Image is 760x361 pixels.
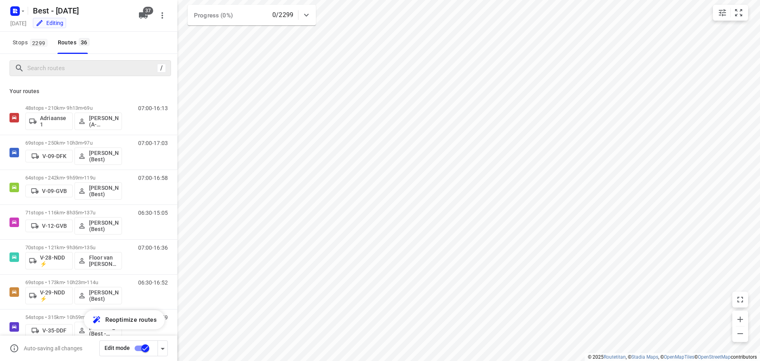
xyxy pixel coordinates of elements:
[25,210,122,216] p: 71 stops • 116km • 8h35m
[588,354,757,360] li: © 2025 , © , © © contributors
[138,244,168,251] p: 07:00-16:36
[25,244,122,250] p: 70 stops • 121km • 9h36m
[89,150,118,162] p: [PERSON_NAME] (Best)
[157,64,166,73] div: /
[89,324,118,337] p: [PERSON_NAME] (Best - ZZP)
[143,7,153,15] span: 37
[135,8,151,23] button: 37
[89,220,118,232] p: [PERSON_NAME] (Best)
[82,175,84,181] span: •
[25,252,73,269] button: V-28-NDD ⚡
[25,140,122,146] p: 69 stops • 250km • 10h3m
[84,105,92,111] span: 69u
[40,254,69,267] p: V-28-NDD ⚡
[604,354,626,360] a: Routetitan
[25,220,73,232] button: V-12-GVB
[85,279,87,285] span: •
[188,5,316,25] div: Progress (0%)0/2299
[42,153,66,159] p: V-09-DFK
[74,322,122,339] button: [PERSON_NAME] (Best - ZZP)
[27,62,157,74] input: Search routes
[84,210,95,216] span: 137u
[40,115,69,128] p: Adriaanse 1
[25,287,73,304] button: V-29-NDD ⚡
[82,210,84,216] span: •
[89,185,118,197] p: [PERSON_NAME] (Best)
[84,140,92,146] span: 97u
[84,244,95,250] span: 135u
[89,254,118,267] p: Floor van [PERSON_NAME] (Best)
[25,279,122,285] p: 69 stops • 173km • 10h23m
[89,115,118,128] p: [PERSON_NAME] (A-flexibleservice - Best - ZZP)
[158,343,167,353] div: Driver app settings
[36,19,63,27] div: You are currently in edit mode.
[40,289,69,302] p: V-29-NDD ⚡
[25,185,73,197] button: V-09-GVB
[631,354,658,360] a: Stadia Maps
[664,354,694,360] a: OpenMapTiles
[89,289,118,302] p: [PERSON_NAME] (Best)
[74,217,122,235] button: [PERSON_NAME] (Best)
[30,39,47,47] span: 2299
[25,324,73,337] button: V-35-DDF
[713,5,748,21] div: small contained button group
[87,279,98,285] span: 114u
[74,252,122,269] button: Floor van [PERSON_NAME] (Best)
[82,140,84,146] span: •
[138,175,168,181] p: 07:00-16:58
[104,345,130,351] span: Edit mode
[25,113,73,130] button: Adriaanse 1
[84,175,95,181] span: 119u
[74,182,122,200] button: [PERSON_NAME] (Best)
[82,244,84,250] span: •
[25,175,122,181] p: 64 stops • 242km • 9h59m
[9,87,168,96] p: Your routes
[42,327,66,334] p: V-35-DDF
[74,147,122,165] button: [PERSON_NAME] (Best)
[25,150,73,162] button: V-09-DFK
[731,5,747,21] button: Fit zoom
[25,105,122,111] p: 48 stops • 210km • 9h13m
[84,310,165,329] button: Reoptimize routes
[25,314,122,320] p: 54 stops • 315km • 10h59m
[79,38,89,46] span: 36
[24,345,82,351] p: Auto-saving all changes
[272,10,293,20] p: 0/2299
[58,38,92,48] div: Routes
[138,279,168,286] p: 06:30-16:52
[74,287,122,304] button: [PERSON_NAME] (Best)
[105,315,157,325] span: Reoptimize routes
[82,105,84,111] span: •
[7,19,30,28] h5: Project date
[138,140,168,146] p: 07:00-17:03
[714,5,730,21] button: Map settings
[13,38,50,48] span: Stops
[30,4,132,17] h5: Best - [DATE]
[138,105,168,111] p: 07:00-16:13
[74,113,122,130] button: [PERSON_NAME] (A-flexibleservice - Best - ZZP)
[138,210,168,216] p: 06:30-15:05
[154,8,170,23] button: More
[42,223,67,229] p: V-12-GVB
[42,188,67,194] p: V-09-GVB
[698,354,731,360] a: OpenStreetMap
[194,12,233,19] span: Progress (0%)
